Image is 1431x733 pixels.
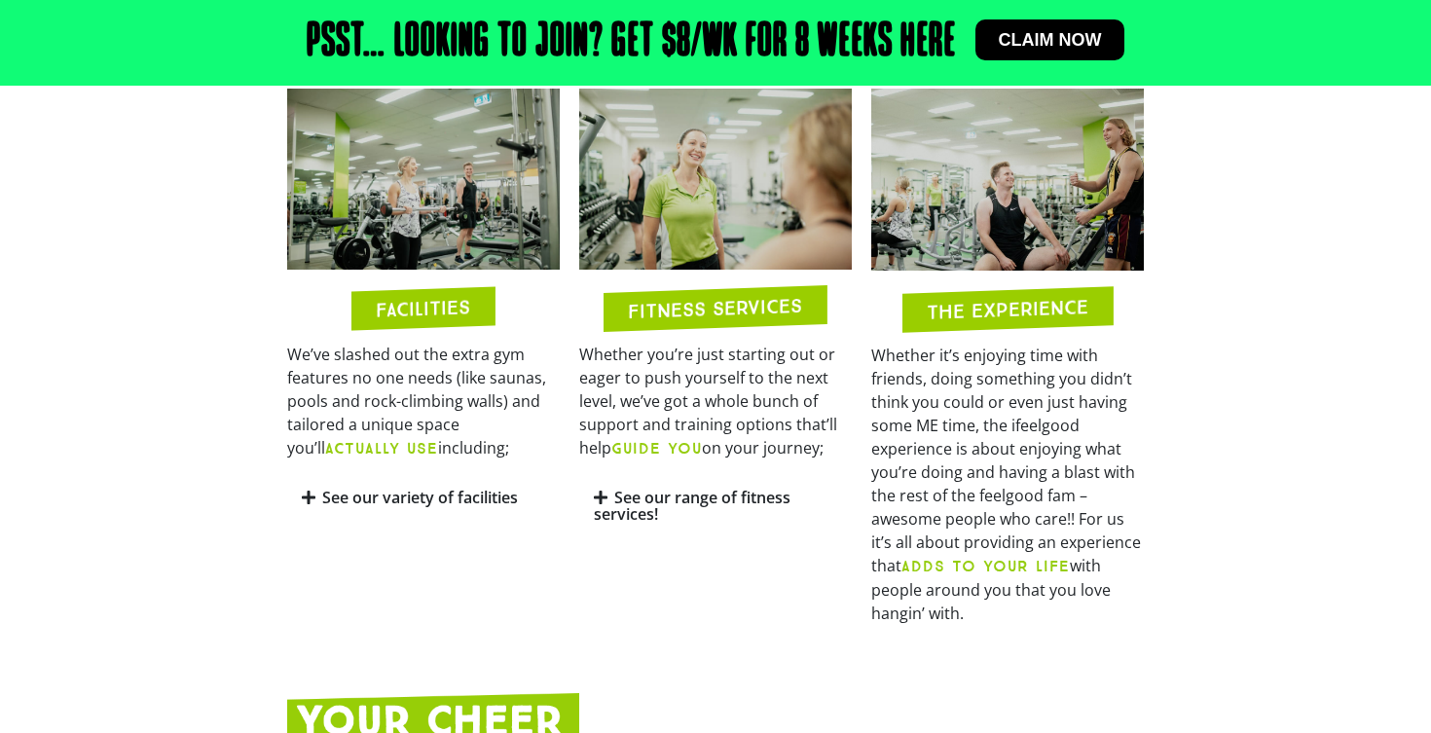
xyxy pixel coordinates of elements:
div: See our range of fitness services! [579,475,852,537]
h2: FACILITIES [376,298,470,320]
a: Claim now [975,19,1125,60]
a: See our range of fitness services! [594,487,790,525]
h2: THE EXPERIENCE [927,297,1088,322]
h2: Psst… Looking to join? Get $8/wk for 8 weeks here [307,19,956,66]
b: GUIDE YOU [611,439,702,458]
p: Whether you’re just starting out or eager to push yourself to the next level, we’ve got a whole b... [579,343,852,460]
p: We’ve slashed out the extra gym features no one needs (like saunas, pools and rock-climbing walls... [287,343,560,460]
div: See our variety of facilities [287,475,560,521]
strong: ADDS TO YOUR LIFE [901,557,1070,575]
span: Claim now [999,31,1102,49]
b: ACTUALLY USE [325,439,438,458]
div: Whether it’s enjoying time with friends, doing something you didn’t think you could or even just ... [871,344,1144,625]
h2: FITNESS SERVICES [628,296,802,321]
a: See our variety of facilities [322,487,518,508]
